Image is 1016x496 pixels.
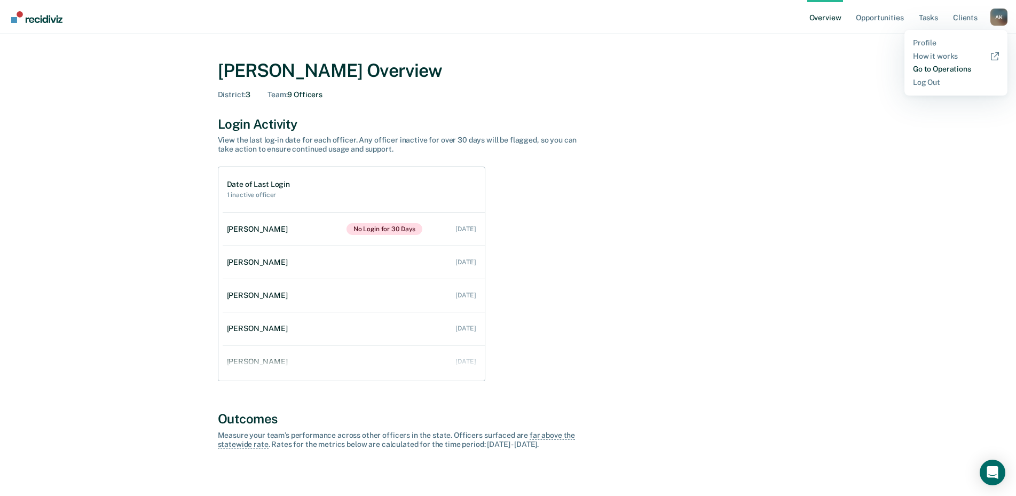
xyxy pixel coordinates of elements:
[227,324,292,333] div: [PERSON_NAME]
[267,90,287,99] span: Team :
[223,212,485,246] a: [PERSON_NAME]No Login for 30 Days [DATE]
[223,313,485,344] a: [PERSON_NAME] [DATE]
[455,358,476,365] div: [DATE]
[227,258,292,267] div: [PERSON_NAME]
[218,411,799,427] div: Outcomes
[913,52,999,61] a: How it works
[913,65,999,74] a: Go to Operations
[227,180,290,189] h1: Date of Last Login
[218,136,592,154] div: View the last log-in date for each officer. Any officer inactive for over 30 days will be flagged...
[218,90,251,99] div: 3
[218,431,576,449] span: far above the statewide rate
[223,280,485,311] a: [PERSON_NAME] [DATE]
[227,291,292,300] div: [PERSON_NAME]
[913,78,999,87] a: Log Out
[227,191,290,199] h2: 1 inactive officer
[223,347,485,377] a: [PERSON_NAME] [DATE]
[455,225,476,233] div: [DATE]
[227,225,292,234] div: [PERSON_NAME]
[346,223,423,235] span: No Login for 30 Days
[227,357,292,366] div: [PERSON_NAME]
[11,11,62,23] img: Recidiviz
[218,90,246,99] span: District :
[913,38,999,48] a: Profile
[990,9,1007,26] div: A K
[980,460,1005,485] div: Open Intercom Messenger
[483,165,533,174] div: Loading data...
[218,431,592,449] div: Measure your team’s performance across other officer s in the state. Officer s surfaced are . Rat...
[267,90,322,99] div: 9 Officers
[455,325,476,332] div: [DATE]
[455,258,476,266] div: [DATE]
[455,292,476,299] div: [DATE]
[218,60,799,82] div: [PERSON_NAME] Overview
[990,9,1007,26] button: Profile dropdown button
[223,247,485,278] a: [PERSON_NAME] [DATE]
